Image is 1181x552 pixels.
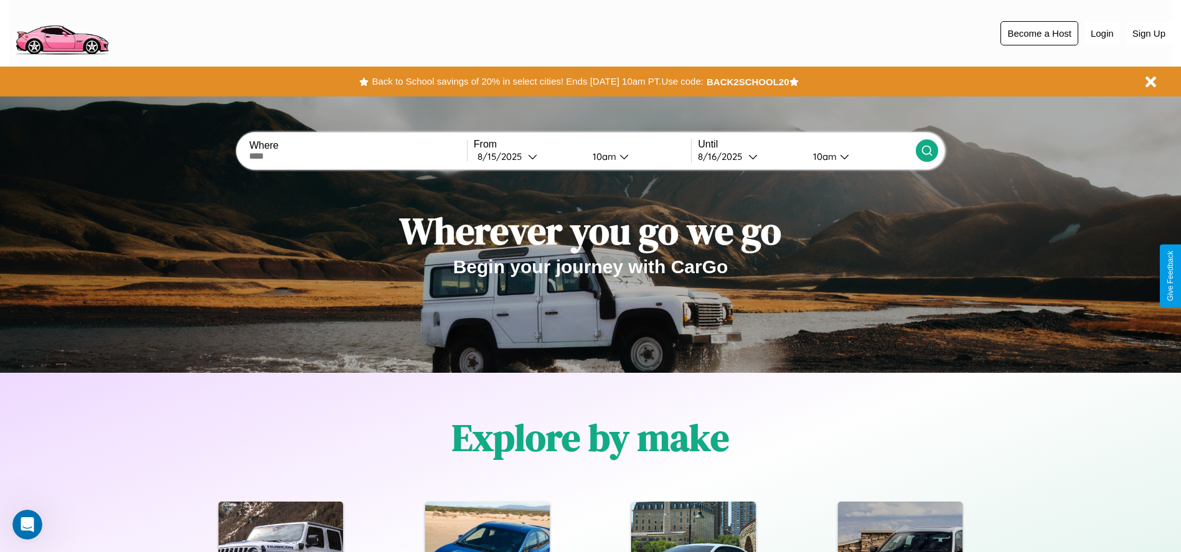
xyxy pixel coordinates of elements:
[586,151,619,162] div: 10am
[1166,251,1175,301] div: Give Feedback
[369,73,706,90] button: Back to School savings of 20% in select cities! Ends [DATE] 10am PT.Use code:
[474,139,691,150] label: From
[698,151,748,162] div: 8 / 16 / 2025
[12,510,42,540] iframe: Intercom live chat
[478,151,528,162] div: 8 / 15 / 2025
[452,412,729,463] h1: Explore by make
[583,150,692,163] button: 10am
[474,150,583,163] button: 8/15/2025
[1085,22,1120,45] button: Login
[1000,21,1078,45] button: Become a Host
[698,139,915,150] label: Until
[707,77,789,87] b: BACK2SCHOOL20
[807,151,840,162] div: 10am
[9,6,114,58] img: logo
[249,140,466,151] label: Where
[803,150,916,163] button: 10am
[1126,22,1172,45] button: Sign Up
